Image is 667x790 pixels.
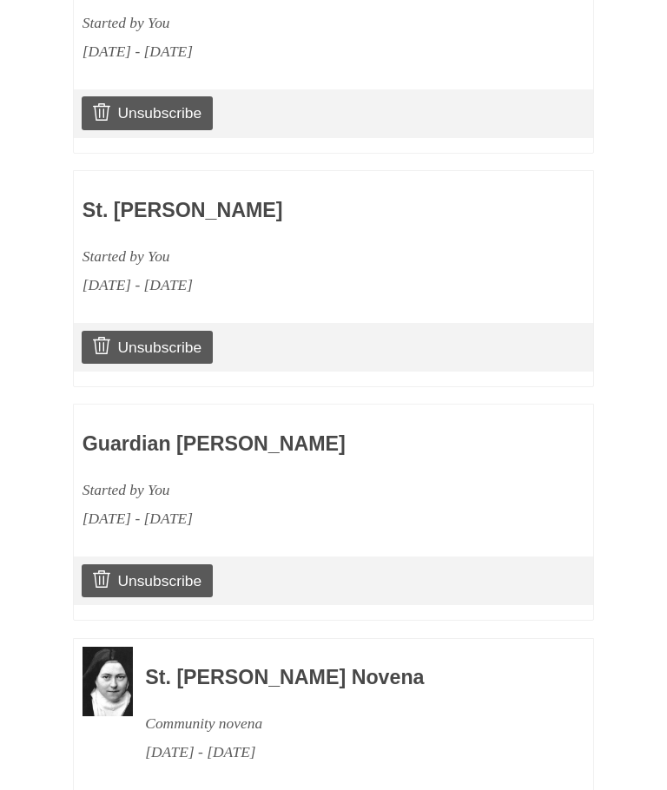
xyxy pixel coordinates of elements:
h3: St. [PERSON_NAME] [83,200,484,222]
div: Community novena [145,709,546,738]
div: Started by You [83,9,484,37]
div: [DATE] - [DATE] [83,37,484,66]
img: Novena image [83,647,133,716]
h3: Guardian [PERSON_NAME] [83,433,484,456]
div: [DATE] - [DATE] [145,738,546,767]
a: Unsubscribe [82,564,213,597]
div: [DATE] - [DATE] [83,504,484,533]
div: [DATE] - [DATE] [83,271,484,300]
a: Unsubscribe [82,96,213,129]
a: Unsubscribe [82,331,213,364]
h3: St. [PERSON_NAME] Novena [145,667,546,689]
div: Started by You [83,476,484,504]
div: Started by You [83,242,484,271]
